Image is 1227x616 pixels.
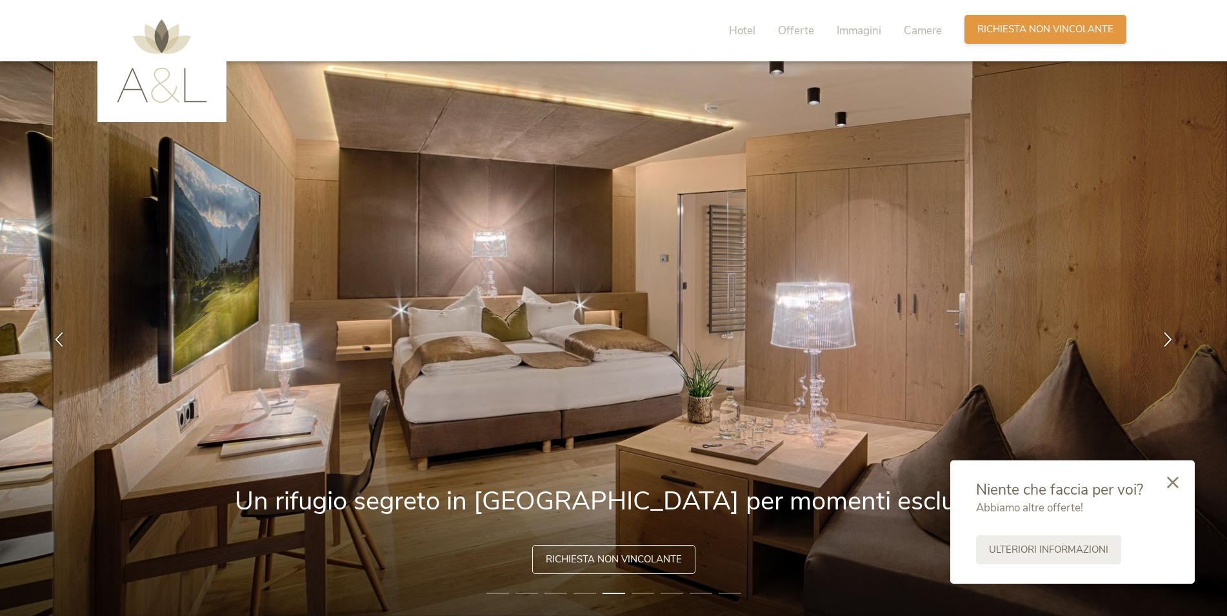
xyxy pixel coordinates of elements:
[117,19,207,103] img: AMONTI & LUNARIS Wellnessresort
[977,23,1113,36] span: Richiesta non vincolante
[976,535,1121,564] a: Ulteriori informazioni
[837,23,881,38] span: Immagini
[904,23,942,38] span: Camere
[546,553,682,566] span: Richiesta non vincolante
[989,543,1108,557] span: Ulteriori informazioni
[729,23,755,38] span: Hotel
[976,500,1083,515] span: Abbiamo altre offerte!
[976,480,1143,500] span: Niente che faccia per voi?
[778,23,814,38] span: Offerte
